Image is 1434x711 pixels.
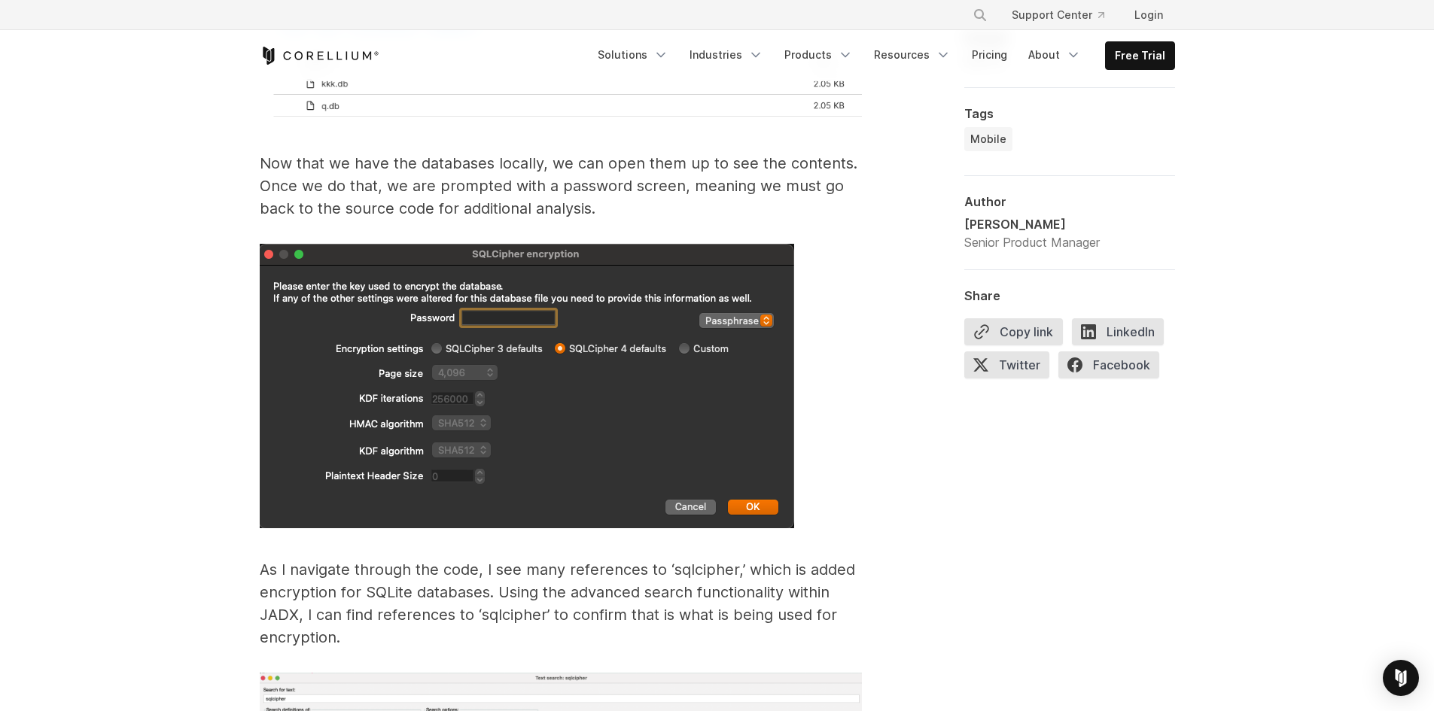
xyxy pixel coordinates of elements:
[970,132,1006,147] span: Mobile
[1058,351,1159,378] span: Facebook
[954,2,1175,29] div: Navigation Menu
[964,215,1100,233] div: [PERSON_NAME]
[1000,2,1116,29] a: Support Center
[964,318,1063,345] button: Copy link
[865,41,960,68] a: Resources
[964,288,1175,303] div: Share
[1058,351,1168,384] a: Facebook
[260,47,379,65] a: Corellium Home
[963,41,1016,68] a: Pricing
[964,194,1175,209] div: Author
[964,351,1058,384] a: Twitter
[1019,41,1090,68] a: About
[964,127,1012,151] a: Mobile
[964,351,1049,378] span: Twitter
[589,41,1175,70] div: Navigation Menu
[260,244,794,528] img: SQLCipher Encryption
[1122,2,1175,29] a: Login
[967,2,994,29] button: Search
[964,106,1175,121] div: Tags
[589,41,677,68] a: Solutions
[964,233,1100,251] div: Senior Product Manager
[775,41,862,68] a: Products
[260,152,862,220] p: Now that we have the databases locally, we can open them up to see the contents. Once we do that,...
[680,41,772,68] a: Industries
[1072,318,1173,351] a: LinkedIn
[1106,42,1174,69] a: Free Trial
[1383,660,1419,696] div: Open Intercom Messenger
[260,558,862,649] p: As I navigate through the code, I see many references to ‘sqlcipher,’ which is added encryption f...
[1072,318,1164,345] span: LinkedIn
